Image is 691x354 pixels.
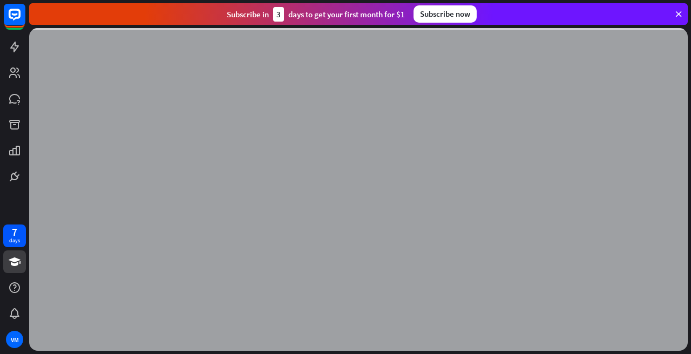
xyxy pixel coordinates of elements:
[6,331,23,348] div: VM
[414,5,477,23] div: Subscribe now
[3,224,26,247] a: 7 days
[273,7,284,22] div: 3
[9,237,20,244] div: days
[227,7,405,22] div: Subscribe in days to get your first month for $1
[12,227,17,237] div: 7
